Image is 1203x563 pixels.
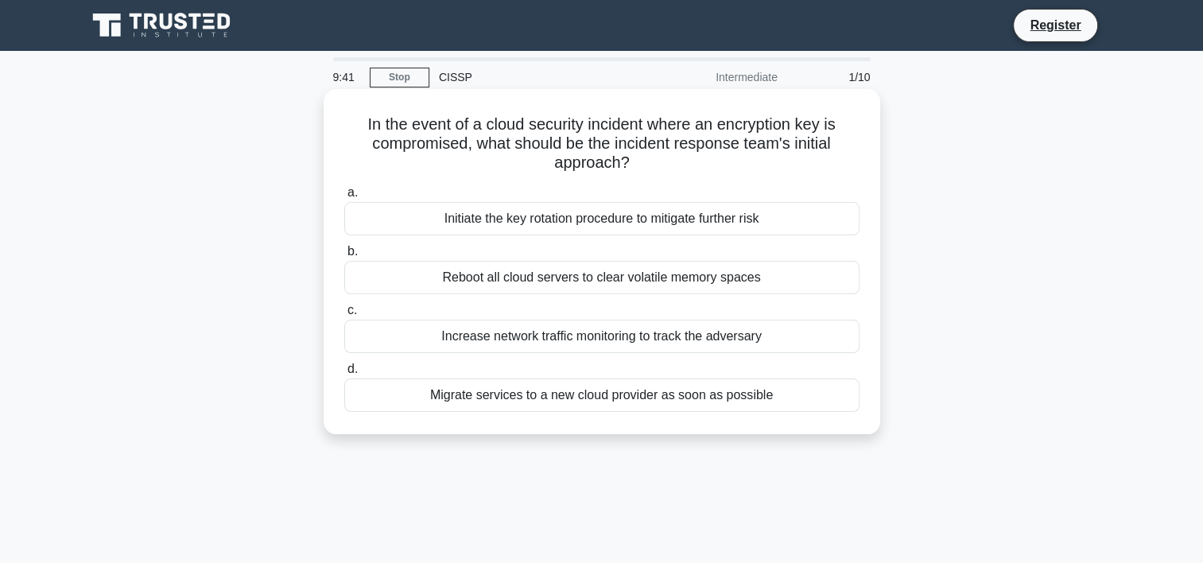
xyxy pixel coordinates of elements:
[1020,15,1090,35] a: Register
[347,303,357,316] span: c.
[343,115,861,173] h5: In the event of a cloud security incident where an encryption key is compromised, what should be ...
[344,261,860,294] div: Reboot all cloud servers to clear volatile memory spaces
[787,61,880,93] div: 1/10
[347,362,358,375] span: d.
[344,379,860,412] div: Migrate services to a new cloud provider as soon as possible
[347,185,358,199] span: a.
[648,61,787,93] div: Intermediate
[370,68,429,87] a: Stop
[429,61,648,93] div: CISSP
[347,244,358,258] span: b.
[344,202,860,235] div: Initiate the key rotation procedure to mitigate further risk
[324,61,370,93] div: 9:41
[344,320,860,353] div: Increase network traffic monitoring to track the adversary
